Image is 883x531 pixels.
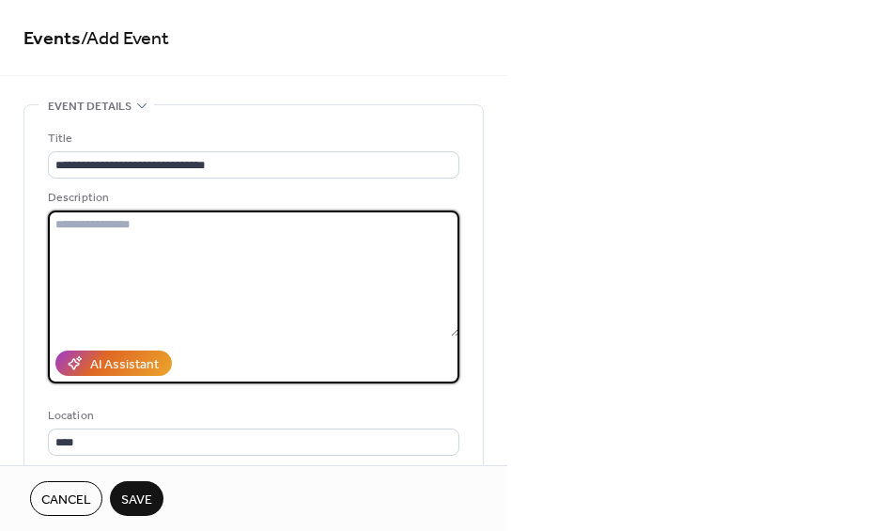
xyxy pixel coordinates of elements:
div: Title [48,129,456,148]
span: Save [121,491,152,510]
span: Event details [48,97,132,117]
button: AI Assistant [55,351,172,376]
button: Cancel [30,481,102,516]
div: Location [48,406,456,426]
span: Cancel [41,491,91,510]
div: Description [48,188,456,208]
a: Events [23,21,81,57]
button: Save [110,481,163,516]
span: / Add Event [81,21,169,57]
div: AI Assistant [90,355,159,375]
